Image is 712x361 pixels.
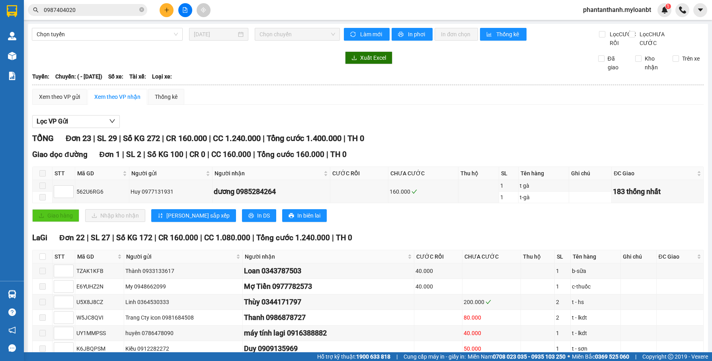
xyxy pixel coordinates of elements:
span: Miền Bắc [572,352,629,361]
span: Chọn tuyến [37,28,178,40]
div: t - lkdt [572,313,619,322]
span: file-add [182,7,188,13]
span: Chọn chuyến [259,28,335,40]
span: Số xe: [108,72,123,81]
span: In DS [257,211,270,220]
span: Số KG 100 [147,150,183,159]
span: | [326,150,328,159]
div: Xem theo VP nhận [94,92,140,101]
span: search [33,7,39,13]
span: SL 27 [91,233,110,242]
td: 562U6RG6 [75,180,129,203]
div: 40.000 [415,282,461,291]
button: aim [197,3,211,17]
span: | [207,150,209,159]
div: 1 [556,267,570,275]
img: warehouse-icon [8,52,16,60]
div: 1 [500,193,517,202]
span: Tài xế: [129,72,146,81]
span: In biên lai [297,211,320,220]
span: caret-down [697,6,704,14]
span: ⚪️ [568,355,570,358]
sup: 1 [665,4,671,9]
div: huyên 0786478090 [125,329,241,337]
span: Lọc VP Gửi [37,116,68,126]
img: phone-icon [679,6,686,14]
th: CHƯA CƯỚC [462,250,521,263]
strong: Nhà xe Mỹ Loan [3,4,72,15]
button: downloadXuất Excel [345,51,392,64]
span: | [93,133,95,143]
div: t gà [520,181,568,190]
span: bar-chart [486,31,493,38]
span: | [119,133,121,143]
img: warehouse-icon [8,32,16,40]
span: ĐC Giao [659,252,695,261]
span: | [154,233,156,242]
span: | [635,352,636,361]
span: close-circle [139,7,144,12]
span: sort-ascending [158,213,163,219]
span: SL 2 [126,150,141,159]
div: t - hs [572,298,619,306]
th: Thu hộ [458,167,499,180]
span: check [412,189,417,194]
strong: Phiếu gửi hàng [3,51,53,59]
span: Người gửi [131,169,204,178]
div: 183 thống nhất [613,186,702,197]
span: Tổng cước 1.240.000 [256,233,330,242]
span: | [396,352,398,361]
div: 40.000 [464,329,519,337]
span: Người nhận [245,252,406,261]
div: UY1MMPSS [76,329,123,337]
div: Huy 0977131931 [131,187,211,196]
span: | [253,150,255,159]
span: question-circle [8,308,16,316]
span: sync [350,31,357,38]
span: Mã GD [77,169,121,178]
div: Trang Cty icon 0981684508 [125,313,241,322]
span: plus [164,7,170,13]
div: 2 [556,313,570,322]
button: file-add [178,3,192,17]
button: downloadNhập kho nhận [85,209,145,222]
th: Ghi chú [621,250,656,263]
span: | [122,150,124,159]
span: TH 0 [330,150,347,159]
span: | [87,233,89,242]
th: CƯỚC RỒI [330,167,388,180]
span: | [112,233,114,242]
div: 200.000 [464,298,519,306]
div: Xem theo VP gửi [39,92,80,101]
div: 80.000 [464,313,519,322]
th: SL [499,167,519,180]
span: Thống kê [496,30,520,39]
th: CHƯA CƯỚC [388,167,458,180]
img: logo-vxr [7,5,17,17]
div: Kiều 0912282272 [125,344,241,353]
th: CƯỚC RỒI [414,250,462,263]
div: 562U6RG6 [76,187,128,196]
span: Tổng cước 160.000 [257,150,324,159]
button: printerIn phơi [392,28,433,41]
span: Cung cấp máy in - giấy in: [404,352,466,361]
span: 5PGN9XC5 [76,4,114,13]
div: K6JBQPSM [76,344,123,353]
span: TỔNG [32,133,54,143]
div: 1 [556,329,570,337]
th: Ghi chú [569,167,612,180]
span: | [200,233,202,242]
div: t-gà [520,193,568,202]
span: aim [201,7,206,13]
div: TZAK1KFB [76,267,123,275]
span: 0908883887 [3,36,39,44]
th: SL [555,250,571,263]
span: | [343,133,345,143]
span: down [109,118,115,124]
input: Tìm tên, số ĐT hoặc mã đơn [44,6,138,14]
span: Đơn 23 [66,133,91,143]
span: LaGi [88,51,103,59]
span: CC 1.080.000 [204,233,250,242]
span: Mã GD [77,252,116,261]
span: CR 160.000 [166,133,207,143]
